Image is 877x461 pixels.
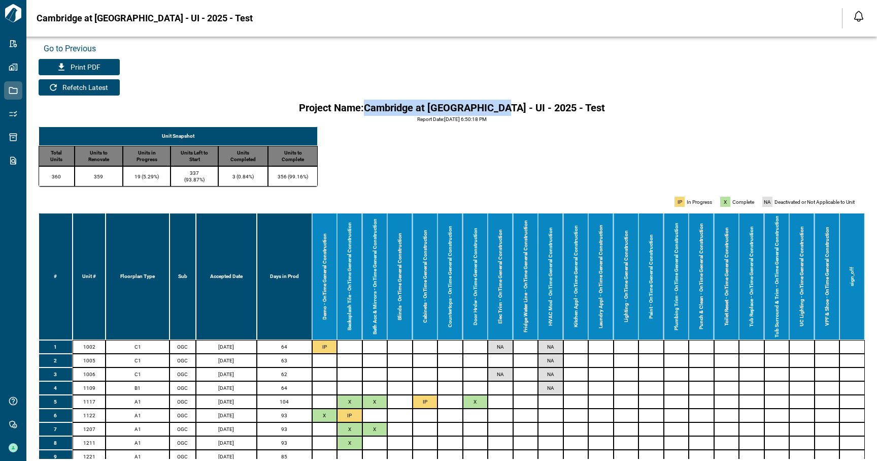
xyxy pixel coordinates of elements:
[337,436,362,450] td: X
[106,367,169,381] td: C1
[170,381,196,395] td: OGC
[196,354,256,367] td: [DATE]
[39,367,73,381] td: 3
[720,197,730,207] div: X
[39,127,318,146] th: Unit Snapshot
[73,381,106,395] td: 1109
[106,354,169,367] td: C1
[170,367,196,381] td: OGC
[664,213,689,340] th: Plumbing Trim - OnTime General Construction
[170,422,196,436] td: OGC
[268,166,318,187] td: 356 (99.16%)
[689,213,714,340] th: Punch & Clean - OnTime General Construction
[413,395,438,409] td: IP
[196,381,256,395] td: [DATE]
[312,340,338,354] td: IP
[337,213,362,340] th: Backsplash Tile - OnTime General Construction
[257,340,312,354] td: 64
[417,116,487,122] p: Report Date: [DATE] 6:50:18 PM
[538,213,563,340] th: HVAC Mod - OnTime General Construction
[257,395,312,409] td: 104
[588,213,614,340] th: Laundry Appl - OnTime General Construction
[257,213,312,340] th: Days in Prod
[218,146,268,166] td: Units Completed
[73,367,106,381] td: 1006
[312,213,338,340] th: Demo - OnTime General Construction
[674,197,685,207] div: IP
[538,340,563,354] td: NA
[815,213,840,340] th: VPF & Shoe - OnTime General Construction
[170,436,196,450] td: OGC
[39,422,73,436] td: 7
[463,213,488,340] th: Door Hrdw - OnTime General Construction
[106,340,169,354] td: C1
[170,409,196,422] td: OGC
[538,367,563,381] td: NA
[39,436,73,450] td: 8
[73,340,106,354] td: 1002
[39,213,73,340] th: #
[257,367,312,381] td: 62
[75,146,123,166] td: Units to Renovate
[851,8,867,24] button: Open notification feed
[337,395,362,409] td: X
[196,340,256,354] td: [DATE]
[106,213,169,340] th: Floorplan Type
[73,436,106,450] td: 1211
[774,199,855,205] p: Deactivated or Not Applicable to Unit
[170,340,196,354] td: OGC
[257,354,312,367] td: 63
[257,381,312,395] td: 64
[739,213,764,340] th: Tub Replace - OnTime General Construction
[39,79,120,96] button: Refetch Latest
[732,199,754,205] p: Complete
[257,422,312,436] td: 93
[257,409,312,422] td: 93
[538,381,563,395] td: NA
[39,59,120,75] button: Print PDF
[413,213,438,340] th: Cabinets - OnTime General Construction
[463,395,488,409] td: X
[196,395,256,409] td: [DATE]
[268,146,318,166] td: Units to Complete
[73,395,106,409] td: 1117
[39,381,73,395] td: 4
[362,395,388,409] td: X
[170,213,196,340] th: Sub
[39,409,73,422] td: 6
[39,354,73,367] td: 2
[196,367,256,381] td: [DATE]
[839,213,865,340] th: sign_off
[538,354,563,367] td: NA
[170,354,196,367] td: OGC
[196,422,256,436] td: [DATE]
[106,395,169,409] td: A1
[614,213,639,340] th: Lighting - OnTime General Construction
[106,409,169,422] td: A1
[488,367,513,381] td: NA
[123,146,171,166] td: Units in Progress
[638,213,664,340] th: Paint - OnTime General Construction
[123,166,171,187] td: 19 (5.29%)
[39,166,75,187] td: 360
[362,422,388,436] td: X
[44,44,96,53] span: Go to Previous
[337,409,362,422] td: IP
[513,213,538,340] th: Fridge Water Line - OnTime General Construction
[196,213,256,340] th: Accepted Date
[37,13,253,23] span: Cambridge at [GEOGRAPHIC_DATA] - UI - 2025 - Test
[437,213,463,340] th: Countertops - OnTime General Construction
[106,436,169,450] td: A1
[39,146,75,166] td: Total Units
[362,213,388,340] th: Bath Acc & Mirrors - OnTime General Construction
[106,422,169,436] td: A1
[764,213,790,340] th: Tub Surround & Trim - OnTime General Construction
[299,100,605,116] h6: Project Name: Cambridge at [GEOGRAPHIC_DATA] - UI - 2025 - Test
[75,166,123,187] td: 359
[73,422,106,436] td: 1207
[218,166,268,187] td: 3 (0.84%)
[257,436,312,450] td: 93
[196,409,256,422] td: [DATE]
[687,199,712,205] p: In Progress
[106,381,169,395] td: B1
